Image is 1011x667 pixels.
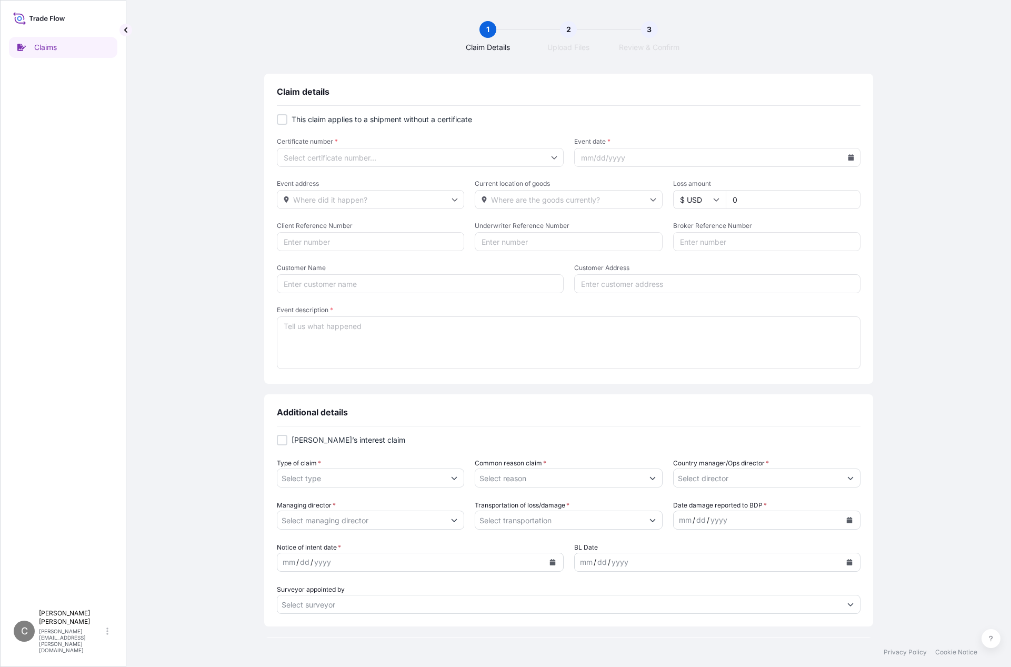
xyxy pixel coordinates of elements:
[647,24,652,35] span: 3
[277,584,345,595] label: Surveyor appointed by
[574,264,861,272] span: Customer Address
[544,554,561,571] button: Calendar
[673,500,767,511] span: Date damage reported to BDP
[475,180,662,188] span: Current location of goods
[674,469,841,487] input: Select director
[292,435,405,445] span: [PERSON_NAME]’s interest claim
[277,511,445,530] input: Select managing director
[673,222,860,230] span: Broker Reference Number
[596,556,608,569] div: day,
[475,500,569,511] label: Transportation of loss/damage
[277,86,329,97] span: Claim details
[841,469,860,487] button: Show suggestions
[707,514,709,526] div: /
[841,554,858,571] button: Calendar
[277,264,564,272] span: Customer Name
[610,556,629,569] div: year,
[277,190,464,209] input: Where did it happen?
[608,556,610,569] div: /
[619,42,679,53] span: Review & Confirm
[277,180,464,188] span: Event address
[935,648,977,656] a: Cookie Notice
[475,232,662,251] input: Enter number
[277,232,464,251] input: Enter number
[475,190,662,209] input: Where are the goods currently?
[313,556,332,569] div: year,
[277,137,564,146] span: Certificate number
[277,469,445,487] input: Select type
[277,407,348,417] span: Additional details
[277,274,564,293] input: Enter customer name
[292,114,472,125] p: This claim applies to a shipment without a certificate
[282,556,296,569] div: month,
[475,222,662,230] span: Underwriter Reference Number
[39,628,104,653] p: [PERSON_NAME][EMAIL_ADDRESS][PERSON_NAME][DOMAIN_NAME]
[695,514,707,526] div: day,
[296,556,299,569] div: /
[841,512,858,529] button: Calendar
[277,500,336,511] label: Managing director
[486,24,489,35] span: 1
[277,458,321,469] label: Type of claim
[475,511,643,530] input: Select transportation
[566,24,571,35] span: 2
[277,542,341,553] span: Notice of intent date
[574,148,861,167] input: mm/dd/yyyy
[475,458,546,469] label: Common reason claim
[475,469,643,487] input: Select reason
[466,42,510,53] span: Claim Details
[547,42,589,53] span: Upload Files
[643,511,662,530] button: Show suggestions
[709,514,728,526] div: year,
[693,514,695,526] div: /
[9,37,117,58] a: Claims
[277,306,860,314] span: Event description
[673,180,860,188] span: Loss amount
[445,511,464,530] button: Show suggestions
[884,648,927,656] a: Privacy Policy
[673,232,860,251] input: Enter number
[299,556,311,569] div: day,
[579,556,594,569] div: month,
[678,514,693,526] div: month,
[21,626,28,636] span: C
[643,469,662,487] button: Show suggestions
[277,595,841,614] input: Select surveyor
[34,42,57,53] p: Claims
[574,542,598,553] span: BL Date
[673,458,769,469] label: Country manager/Ops director
[277,148,564,167] input: Select certificate number...
[574,274,861,293] input: Enter customer address
[841,595,860,614] button: Show suggestions
[594,556,596,569] div: /
[445,469,464,487] button: Show suggestions
[39,609,104,626] p: [PERSON_NAME] [PERSON_NAME]
[311,556,313,569] div: /
[574,137,861,146] span: Event date
[277,222,464,230] span: Client Reference Number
